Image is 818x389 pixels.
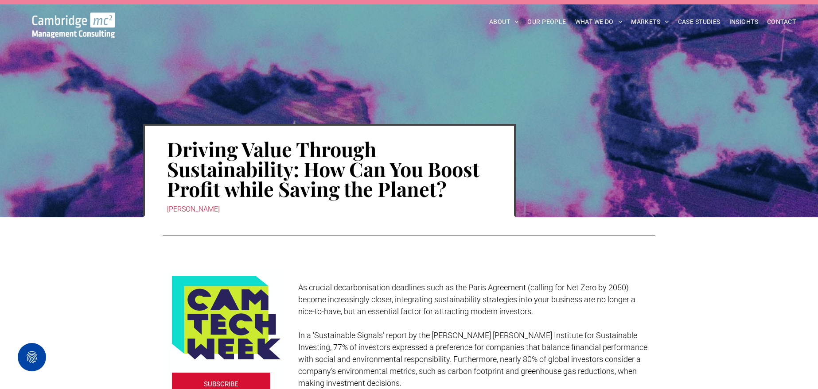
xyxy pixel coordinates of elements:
[172,276,280,359] img: Logo featuring the words CAM TECH WEEK in bold, dark blue letters on a yellow-green background, w...
[763,15,800,29] a: CONTACT
[627,15,673,29] a: MARKETS
[674,15,725,29] a: CASE STUDIES
[32,14,115,23] a: Your Business Transformed | Cambridge Management Consulting
[167,203,492,216] div: [PERSON_NAME]
[167,138,492,200] h1: Driving Value Through Sustainability: How Can You Boost Profit while Saving the Planet?
[523,15,570,29] a: OUR PEOPLE
[298,283,635,316] span: As crucial decarbonisation deadlines such as the Paris Agreement (calling for Net Zero by 2050) b...
[32,12,115,38] img: Go to Homepage
[298,331,647,388] span: In a ‘Sustainable Signals’ report by the [PERSON_NAME] [PERSON_NAME] Institute for Sustainable In...
[571,15,627,29] a: WHAT WE DO
[725,15,763,29] a: INSIGHTS
[485,15,523,29] a: ABOUT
